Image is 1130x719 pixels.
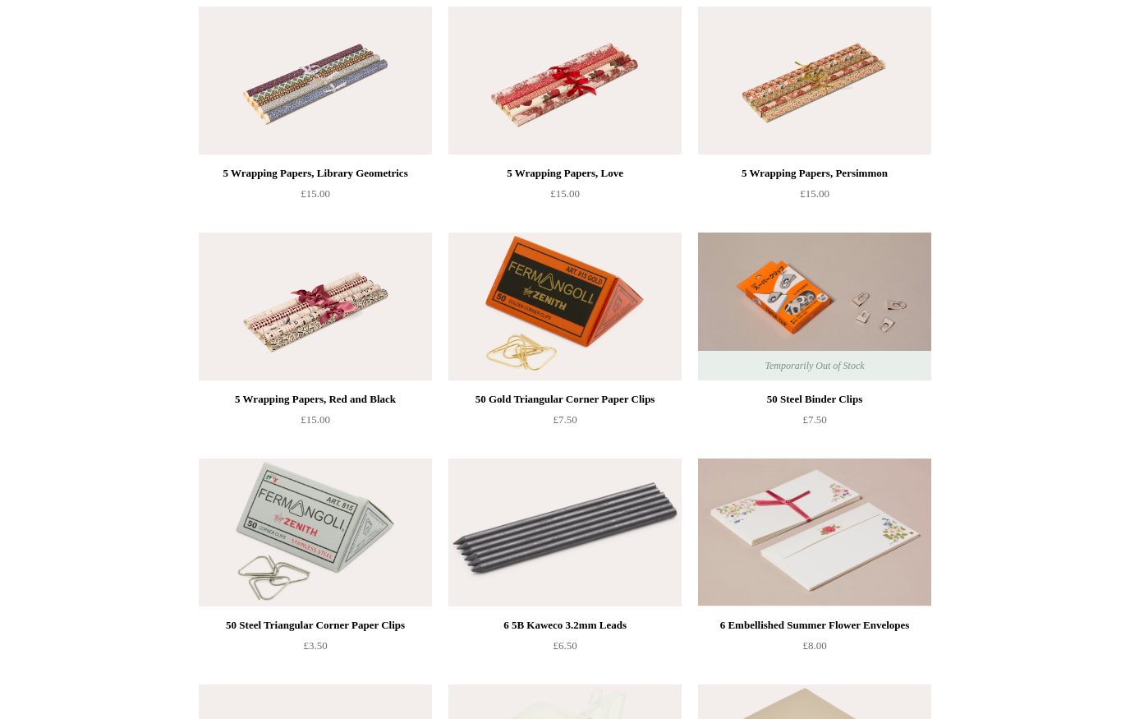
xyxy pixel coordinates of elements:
[802,413,826,426] span: £7.50
[702,615,927,635] div: 6 Embellished Summer Flower Envelopes
[702,164,927,183] div: 5 Wrapping Papers, Persimmon
[452,164,678,183] div: 5 Wrapping Papers, Love
[199,7,432,154] img: 5 Wrapping Papers, Library Geometrics
[199,7,432,154] a: 5 Wrapping Papers, Library Geometrics 5 Wrapping Papers, Library Geometrics
[698,459,931,606] a: 6 Embellished Summer Flower Envelopes 6 Embellished Summer Flower Envelopes
[698,459,931,606] img: 6 Embellished Summer Flower Envelopes
[199,233,432,380] img: 5 Wrapping Papers, Red and Black
[301,187,330,200] span: £15.00
[702,389,927,409] div: 50 Steel Binder Clips
[698,233,931,380] a: 50 Steel Binder Clips 50 Steel Binder Clips Temporarily Out of Stock
[452,615,678,635] div: 6 5B Kaweco 3.2mm Leads
[448,389,682,457] a: 50 Gold Triangular Corner Paper Clips £7.50
[448,615,682,683] a: 6 5B Kaweco 3.2mm Leads £6.50
[800,187,829,200] span: £15.00
[199,389,432,457] a: 5 Wrapping Papers, Red and Black £15.00
[448,459,682,606] img: 6 5B Kaweco 3.2mm Leads
[448,233,682,380] a: 50 Gold Triangular Corner Paper Clips 50 Gold Triangular Corner Paper Clips
[698,233,931,380] img: 50 Steel Binder Clips
[448,233,682,380] img: 50 Gold Triangular Corner Paper Clips
[199,615,432,683] a: 50 Steel Triangular Corner Paper Clips £3.50
[203,389,428,409] div: 5 Wrapping Papers, Red and Black
[448,164,682,231] a: 5 Wrapping Papers, Love £15.00
[802,639,826,652] span: £8.00
[203,615,428,635] div: 50 Steel Triangular Corner Paper Clips
[199,164,432,231] a: 5 Wrapping Papers, Library Geometrics £15.00
[203,164,428,183] div: 5 Wrapping Papers, Library Geometrics
[698,389,931,457] a: 50 Steel Binder Clips £7.50
[550,187,580,200] span: £15.00
[448,7,682,154] img: 5 Wrapping Papers, Love
[698,615,931,683] a: 6 Embellished Summer Flower Envelopes £8.00
[553,413,576,426] span: £7.50
[199,459,432,606] img: 50 Steel Triangular Corner Paper Clips
[698,7,931,154] img: 5 Wrapping Papers, Persimmon
[553,639,576,652] span: £6.50
[748,351,880,380] span: Temporarily Out of Stock
[199,459,432,606] a: 50 Steel Triangular Corner Paper Clips 50 Steel Triangular Corner Paper Clips
[452,389,678,409] div: 50 Gold Triangular Corner Paper Clips
[448,459,682,606] a: 6 5B Kaweco 3.2mm Leads 6 5B Kaweco 3.2mm Leads
[698,7,931,154] a: 5 Wrapping Papers, Persimmon 5 Wrapping Papers, Persimmon
[301,413,330,426] span: £15.00
[698,164,931,231] a: 5 Wrapping Papers, Persimmon £15.00
[199,233,432,380] a: 5 Wrapping Papers, Red and Black 5 Wrapping Papers, Red and Black
[448,7,682,154] a: 5 Wrapping Papers, Love 5 Wrapping Papers, Love
[303,639,327,652] span: £3.50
